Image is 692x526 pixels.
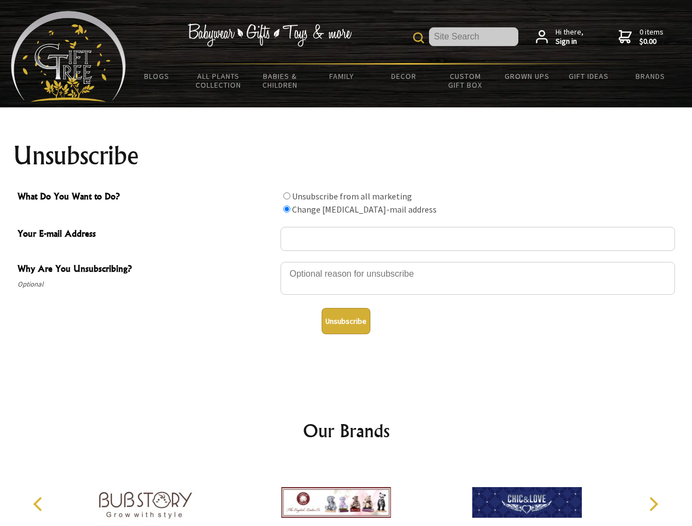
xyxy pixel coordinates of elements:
a: Custom Gift Box [434,65,496,96]
a: Hi there,Sign in [536,27,584,47]
button: Next [641,492,665,516]
strong: Sign in [556,37,584,47]
a: Brands [620,65,682,88]
span: Optional [18,278,275,291]
strong: $0.00 [639,37,664,47]
img: Babyware - Gifts - Toys and more... [11,11,126,102]
label: Unsubscribe from all marketing [292,191,412,202]
span: Hi there, [556,27,584,47]
label: Change [MEDICAL_DATA]-mail address [292,204,437,215]
input: What Do You Want to Do? [283,192,290,199]
span: Why Are You Unsubscribing? [18,262,275,278]
span: 0 items [639,27,664,47]
button: Unsubscribe [322,308,370,334]
a: Grown Ups [496,65,558,88]
input: What Do You Want to Do? [283,205,290,213]
input: Site Search [429,27,518,46]
input: Your E-mail Address [281,227,675,251]
h1: Unsubscribe [13,142,679,169]
span: What Do You Want to Do? [18,190,275,205]
img: product search [413,32,424,43]
img: Babywear - Gifts - Toys & more [187,24,352,47]
h2: Our Brands [22,418,671,444]
textarea: Why Are You Unsubscribing? [281,262,675,295]
a: Babies & Children [249,65,311,96]
a: Gift Ideas [558,65,620,88]
button: Previous [27,492,52,516]
a: All Plants Collection [188,65,250,96]
span: Your E-mail Address [18,227,275,243]
a: 0 items$0.00 [619,27,664,47]
a: Decor [373,65,434,88]
a: BLOGS [126,65,188,88]
a: Family [311,65,373,88]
